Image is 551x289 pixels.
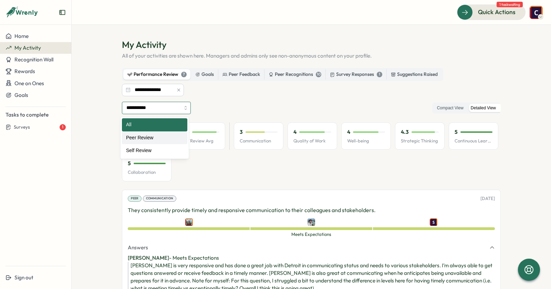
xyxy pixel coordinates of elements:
div: Survey Responses [330,71,382,78]
p: Continuous Learning [455,138,492,144]
div: Peer Review [122,131,187,144]
p: Collaboration [128,169,166,176]
p: 4 [293,128,297,136]
div: Suggestions Raised [391,71,438,78]
p: Tasks to complete [6,111,66,119]
p: Self Review Avg [181,138,219,144]
p: Quality of Work [293,138,331,144]
div: 7 [181,72,187,77]
div: Peer [128,196,142,202]
p: 5 [455,128,458,136]
button: Answers [128,244,495,251]
span: Quick Actions [478,8,516,17]
p: They consistently provide timely and responsive communication to their colleagues and stakeholders. [128,206,495,215]
div: 10 [316,72,321,77]
div: 1 [60,124,66,130]
h1: My Activity [122,39,501,51]
p: Strategic Thinking [401,138,439,144]
div: Goals [195,71,214,78]
p: [DATE] [480,196,495,202]
img: Colin Buyck [530,6,543,19]
span: Meets Expectations [128,231,495,238]
span: Rewards [14,68,35,74]
button: Expand sidebar [59,9,66,16]
label: Compact View [434,104,467,112]
span: Recognition Wall [14,56,53,63]
p: Communication [240,138,278,144]
span: Answers [128,244,148,251]
p: 4.3 [401,128,409,136]
span: My Activity [14,44,41,51]
div: Peer Recognitions [269,71,321,78]
div: All [122,118,187,131]
button: Quick Actions [457,4,526,20]
span: Home [14,33,29,39]
p: 3 [240,128,243,136]
div: Peer Feedback [222,71,260,78]
img: Emily Jablonski [185,218,193,226]
div: Self Review [122,144,187,157]
p: 5 [128,160,131,167]
p: - Meets Expectations [128,254,495,262]
p: Well-being [347,138,385,144]
label: Detailed View [467,104,499,112]
span: Surveys [14,124,30,130]
img: Sarah Lazarich [430,218,437,226]
span: Goals [14,92,28,98]
div: 1 [377,72,382,77]
span: Sign out [14,274,33,281]
img: Eric McGarry [308,218,315,226]
p: 4 [347,128,350,136]
div: Performance Review [127,71,187,78]
span: 1 task waiting [497,2,523,7]
span: One on Ones [14,80,44,87]
span: [PERSON_NAME] [128,255,169,261]
p: All of your activities are shown here. Managers and admins only see non-anonymous content on your... [122,52,501,60]
div: Communication [143,196,176,202]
